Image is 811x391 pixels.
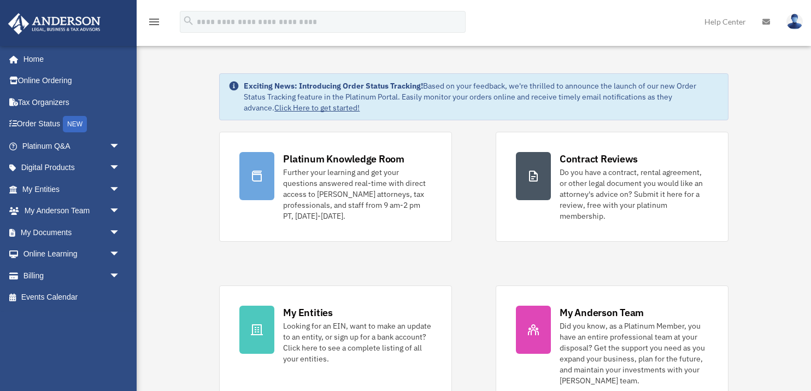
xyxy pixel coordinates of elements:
[8,135,137,157] a: Platinum Q&Aarrow_drop_down
[560,152,638,166] div: Contract Reviews
[8,287,137,308] a: Events Calendar
[109,200,131,223] span: arrow_drop_down
[8,178,137,200] a: My Entitiesarrow_drop_down
[8,48,131,70] a: Home
[5,13,104,34] img: Anderson Advisors Platinum Portal
[148,15,161,28] i: menu
[109,221,131,244] span: arrow_drop_down
[8,91,137,113] a: Tax Organizers
[109,157,131,179] span: arrow_drop_down
[560,320,708,386] div: Did you know, as a Platinum Member, you have an entire professional team at your disposal? Get th...
[496,132,728,242] a: Contract Reviews Do you have a contract, rental agreement, or other legal document you would like...
[283,167,432,221] div: Further your learning and get your questions answered real-time with direct access to [PERSON_NAM...
[109,135,131,157] span: arrow_drop_down
[109,178,131,201] span: arrow_drop_down
[283,306,332,319] div: My Entities
[560,306,644,319] div: My Anderson Team
[8,70,137,92] a: Online Ordering
[8,221,137,243] a: My Documentsarrow_drop_down
[219,132,452,242] a: Platinum Knowledge Room Further your learning and get your questions answered real-time with dire...
[244,80,719,113] div: Based on your feedback, we're thrilled to announce the launch of our new Order Status Tracking fe...
[274,103,360,113] a: Click Here to get started!
[283,320,432,364] div: Looking for an EIN, want to make an update to an entity, or sign up for a bank account? Click her...
[8,157,137,179] a: Digital Productsarrow_drop_down
[8,113,137,136] a: Order StatusNEW
[8,243,137,265] a: Online Learningarrow_drop_down
[560,167,708,221] div: Do you have a contract, rental agreement, or other legal document you would like an attorney's ad...
[109,243,131,266] span: arrow_drop_down
[109,265,131,287] span: arrow_drop_down
[786,14,803,30] img: User Pic
[244,81,423,91] strong: Exciting News: Introducing Order Status Tracking!
[283,152,404,166] div: Platinum Knowledge Room
[8,265,137,287] a: Billingarrow_drop_down
[148,19,161,28] a: menu
[183,15,195,27] i: search
[63,116,87,132] div: NEW
[8,200,137,222] a: My Anderson Teamarrow_drop_down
